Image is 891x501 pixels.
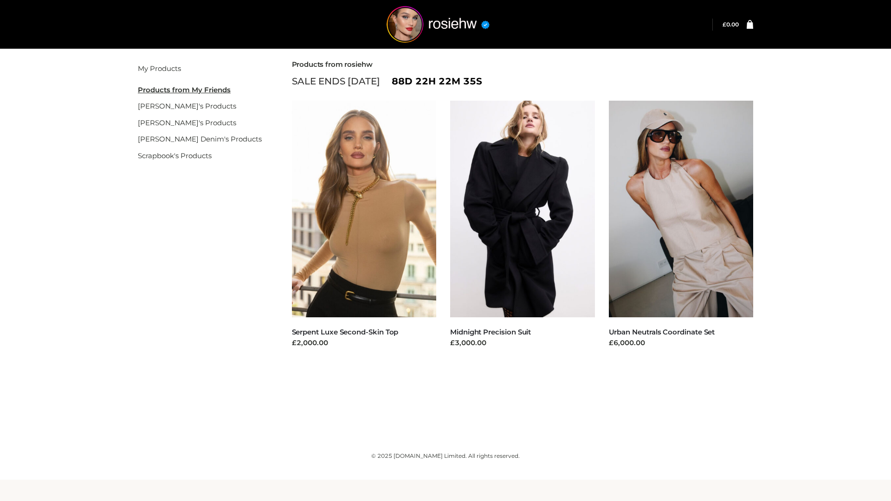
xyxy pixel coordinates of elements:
span: 88d 22h 22m 35s [392,73,482,89]
u: Products from My Friends [138,85,231,94]
a: [PERSON_NAME]'s Products [138,102,236,110]
a: [PERSON_NAME]'s Products [138,118,236,127]
bdi: 0.00 [723,21,739,28]
div: £3,000.00 [450,338,595,348]
a: Midnight Precision Suit [450,328,531,336]
div: £6,000.00 [609,338,754,348]
span: £ [723,21,726,28]
a: Urban Neutrals Coordinate Set [609,328,715,336]
div: SALE ENDS [DATE] [292,73,754,89]
img: rosiehw [368,6,508,43]
div: © 2025 [DOMAIN_NAME] Limited. All rights reserved. [138,451,753,461]
a: £0.00 [723,21,739,28]
div: £2,000.00 [292,338,437,348]
a: Scrapbook's Products [138,151,212,160]
a: Serpent Luxe Second-Skin Top [292,328,399,336]
h2: Products from rosiehw [292,60,754,69]
a: [PERSON_NAME] Denim's Products [138,135,262,143]
a: My Products [138,64,181,73]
